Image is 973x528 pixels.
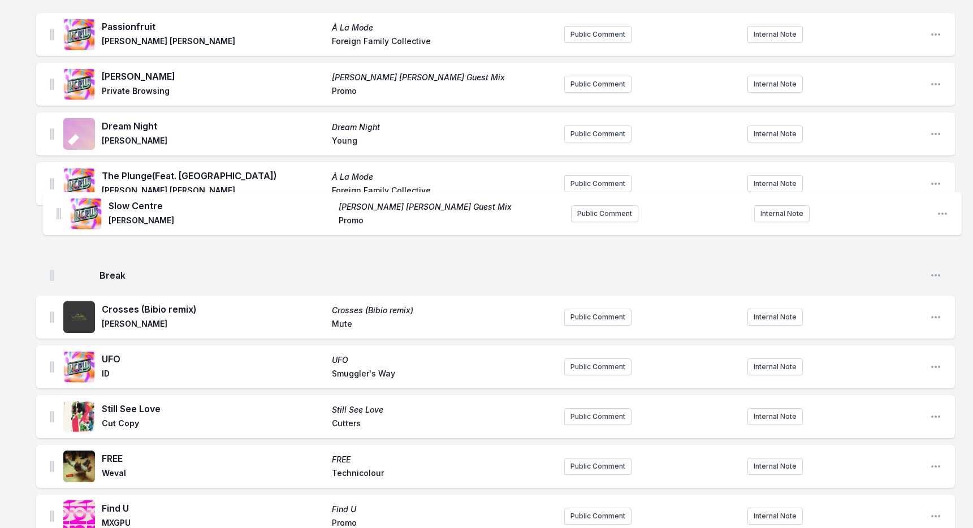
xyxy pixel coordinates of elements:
span: Dream Night [332,122,555,133]
span: [PERSON_NAME] [PERSON_NAME] [102,36,325,49]
span: Weval [102,468,325,481]
span: Foreign Family Collective [332,36,555,49]
button: Internal Note [747,408,803,425]
span: Find U [332,504,555,515]
span: FREE [102,452,325,465]
span: Crosses (Bibio remix) [102,302,325,316]
span: À La Mode [332,171,555,183]
span: ID [102,368,325,382]
span: Dream Night [102,119,325,133]
button: Internal Note [747,26,803,43]
span: Cut Copy [102,418,325,431]
span: Still See Love [332,404,555,416]
img: FREE [63,451,95,482]
button: Internal Note [747,508,803,525]
img: À La Mode [63,19,95,50]
button: Public Comment [564,26,632,43]
img: UFO [63,351,95,383]
img: À La Mode [63,168,95,200]
button: Open playlist item options [930,128,941,140]
span: The Plunge (Feat. [GEOGRAPHIC_DATA]) [102,169,325,183]
button: Open playlist item options [930,411,941,422]
span: [PERSON_NAME] [PERSON_NAME] [102,185,325,198]
img: Dream Night [63,118,95,150]
button: Public Comment [564,458,632,475]
button: Public Comment [564,358,632,375]
button: Open playlist item options [930,79,941,90]
span: Find U [102,501,325,515]
button: Internal Note [747,358,803,375]
button: Open playlist item options [930,461,941,472]
span: [PERSON_NAME] [102,318,325,332]
span: Passionfruit [102,20,325,33]
button: Open playlist item options [930,270,941,281]
span: Still See Love [102,402,325,416]
button: Public Comment [564,309,632,326]
span: Crosses (Bibio remix) [332,305,555,316]
button: Open playlist item options [930,178,941,189]
button: Public Comment [564,408,632,425]
span: [PERSON_NAME] [PERSON_NAME] Guest Mix [332,72,555,83]
button: Open playlist item options [930,29,941,40]
span: À La Mode [332,22,555,33]
button: Open playlist item options [930,361,941,373]
button: Open playlist item options [930,510,941,522]
button: Internal Note [747,125,803,142]
button: Open playlist item options [930,311,941,323]
span: Cutters [332,418,555,431]
img: Gilligan Moss Guest Mix [63,68,95,100]
span: Mute [332,318,555,332]
button: Internal Note [747,458,803,475]
button: Internal Note [747,76,803,93]
span: Promo [332,85,555,99]
span: Technicolour [332,468,555,481]
span: Young [332,135,555,149]
span: [PERSON_NAME] [102,135,325,149]
button: Internal Note [747,175,803,192]
button: Internal Note [747,309,803,326]
span: Break [100,269,921,282]
span: Foreign Family Collective [332,185,555,198]
span: Private Browsing [102,85,325,99]
span: UFO [332,354,555,366]
span: FREE [332,454,555,465]
img: Still See Love [63,401,95,432]
span: Smuggler's Way [332,368,555,382]
button: Public Comment [564,76,632,93]
span: [PERSON_NAME] [102,70,325,83]
img: Crosses (Bibio remix) [63,301,95,333]
button: Public Comment [564,125,632,142]
button: Public Comment [564,508,632,525]
span: UFO [102,352,325,366]
button: Public Comment [564,175,632,192]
